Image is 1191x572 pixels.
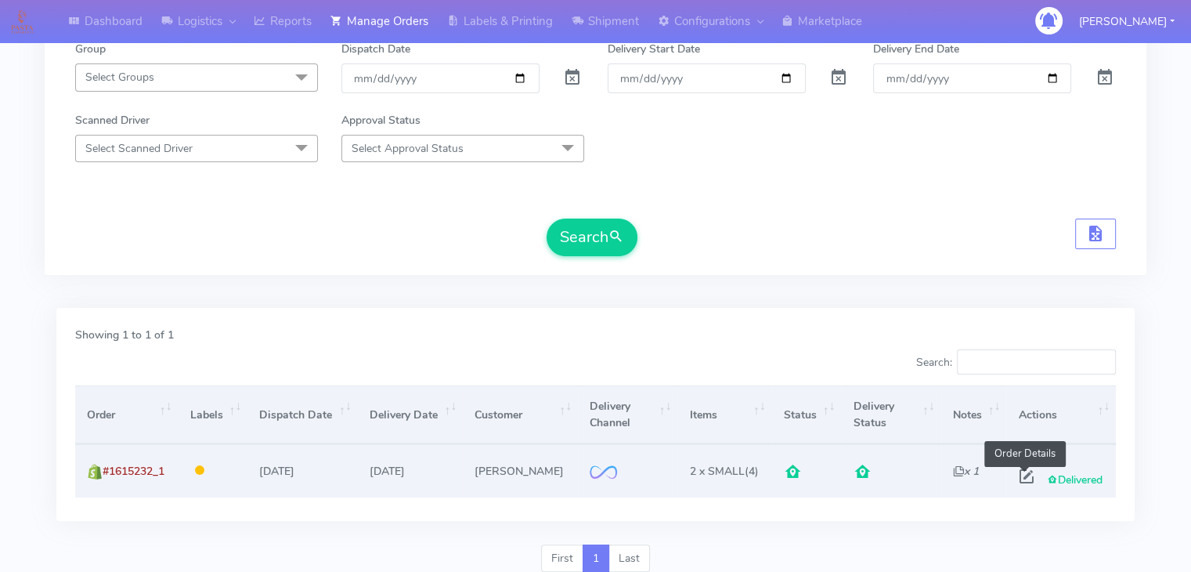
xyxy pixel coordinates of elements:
label: Group [75,41,106,57]
button: [PERSON_NAME] [1067,5,1186,38]
img: shopify.png [87,464,103,480]
span: Select Groups [85,70,154,85]
th: Actions: activate to sort column ascending [1006,386,1116,444]
label: Approval Status [341,112,420,129]
th: Notes: activate to sort column ascending [941,386,1007,444]
th: Status: activate to sort column ascending [772,386,842,444]
span: (4) [689,464,758,479]
th: Delivery Channel: activate to sort column ascending [578,386,677,444]
th: Items: activate to sort column ascending [677,386,771,444]
span: Delivered [1046,472,1102,487]
td: [PERSON_NAME] [463,444,578,497]
th: Customer: activate to sort column ascending [463,386,578,444]
button: Search [547,219,637,256]
th: Delivery Date: activate to sort column ascending [358,386,463,444]
span: Select Approval Status [352,141,464,156]
input: Search: [957,349,1116,375]
label: Scanned Driver [75,112,150,129]
label: Delivery End Date [873,41,959,57]
th: Labels: activate to sort column ascending [179,386,248,444]
img: OnFleet [590,465,617,479]
label: Delivery Start Date [608,41,700,57]
label: Dispatch Date [341,41,410,57]
span: 2 x SMALL [689,464,744,479]
th: Order: activate to sort column ascending [75,386,179,444]
span: #1615232_1 [103,464,164,479]
span: Select Scanned Driver [85,141,193,156]
i: x 1 [953,464,979,479]
td: [DATE] [247,444,358,497]
label: Search: [915,349,1116,375]
th: Delivery Status: activate to sort column ascending [841,386,940,444]
label: Showing 1 to 1 of 1 [75,327,174,343]
td: [DATE] [358,444,463,497]
th: Dispatch Date: activate to sort column ascending [247,386,358,444]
